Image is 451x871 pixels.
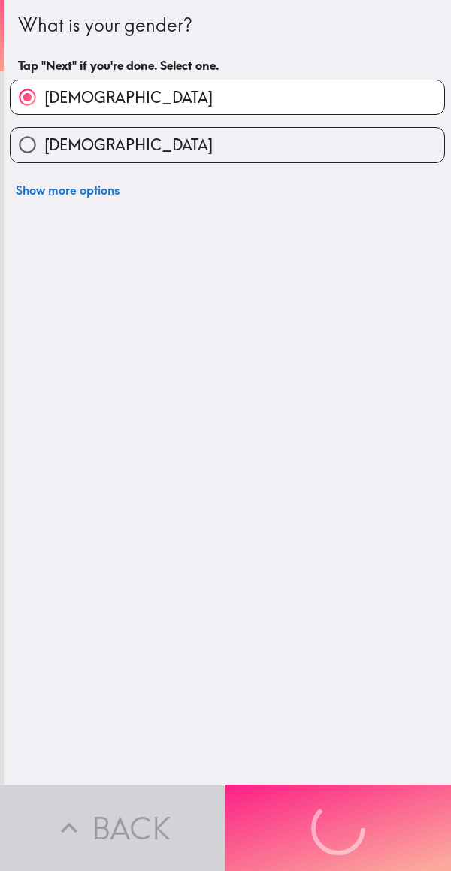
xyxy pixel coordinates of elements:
[18,13,437,38] div: What is your gender?
[10,175,126,205] button: Show more options
[11,80,444,114] button: [DEMOGRAPHIC_DATA]
[11,128,444,162] button: [DEMOGRAPHIC_DATA]
[18,57,437,74] h6: Tap "Next" if you're done. Select one.
[44,87,213,108] span: [DEMOGRAPHIC_DATA]
[44,135,213,156] span: [DEMOGRAPHIC_DATA]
